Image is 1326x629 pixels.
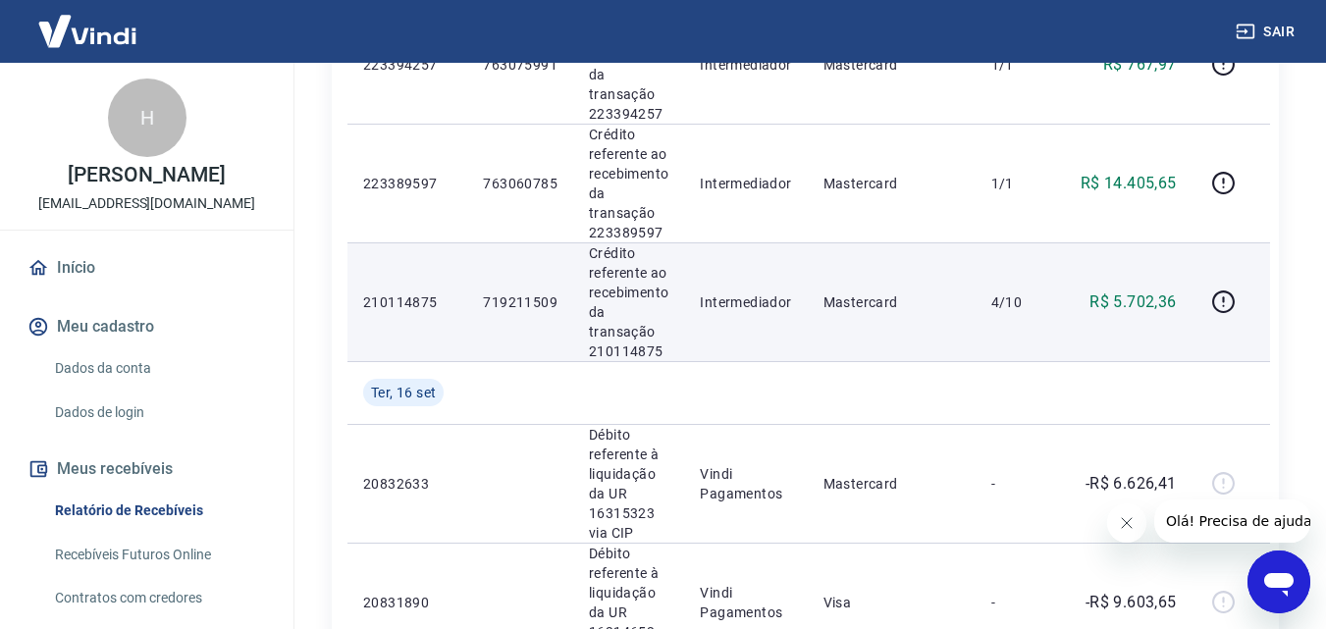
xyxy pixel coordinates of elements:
p: Vindi Pagamentos [700,583,791,622]
p: Crédito referente ao recebimento da transação 223389597 [589,125,668,242]
p: -R$ 9.603,65 [1086,591,1177,614]
p: 223394257 [363,55,451,75]
p: Mastercard [823,174,960,193]
a: Recebíveis Futuros Online [47,535,270,575]
p: R$ 767,97 [1103,53,1177,77]
p: Vindi Pagamentos [700,464,791,503]
p: -R$ 6.626,41 [1086,472,1177,496]
p: 210114875 [363,292,451,312]
button: Sair [1232,14,1302,50]
p: Mastercard [823,474,960,494]
p: 763075991 [483,55,557,75]
a: Dados de login [47,393,270,433]
p: Débito referente à liquidação da UR 16315323 via CIP [589,425,668,543]
p: R$ 14.405,65 [1081,172,1177,195]
button: Meus recebíveis [24,447,270,491]
iframe: Fechar mensagem [1107,503,1146,543]
p: R$ 5.702,36 [1089,290,1176,314]
p: Mastercard [823,292,960,312]
span: Olá! Precisa de ajuda? [12,14,165,29]
a: Contratos com credores [47,578,270,618]
p: 4/10 [991,292,1049,312]
div: H [108,79,186,157]
p: 223389597 [363,174,451,193]
p: Intermediador [700,292,791,312]
p: 763060785 [483,174,557,193]
a: Relatório de Recebíveis [47,491,270,531]
a: Dados da conta [47,348,270,389]
iframe: Mensagem da empresa [1154,499,1310,543]
p: [PERSON_NAME] [68,165,225,185]
p: Mastercard [823,55,960,75]
p: Intermediador [700,174,791,193]
p: Intermediador [700,55,791,75]
p: 20832633 [363,474,451,494]
p: 1/1 [991,174,1049,193]
p: 1/1 [991,55,1049,75]
p: - [991,593,1049,612]
p: 719211509 [483,292,557,312]
p: - [991,474,1049,494]
iframe: Botão para abrir a janela de mensagens [1247,550,1310,613]
p: [EMAIL_ADDRESS][DOMAIN_NAME] [38,193,255,214]
button: Meu cadastro [24,305,270,348]
a: Início [24,246,270,289]
p: Visa [823,593,960,612]
p: 20831890 [363,593,451,612]
p: Crédito referente ao recebimento da transação 223394257 [589,6,668,124]
img: Vindi [24,1,151,61]
span: Ter, 16 set [371,383,436,402]
p: Crédito referente ao recebimento da transação 210114875 [589,243,668,361]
